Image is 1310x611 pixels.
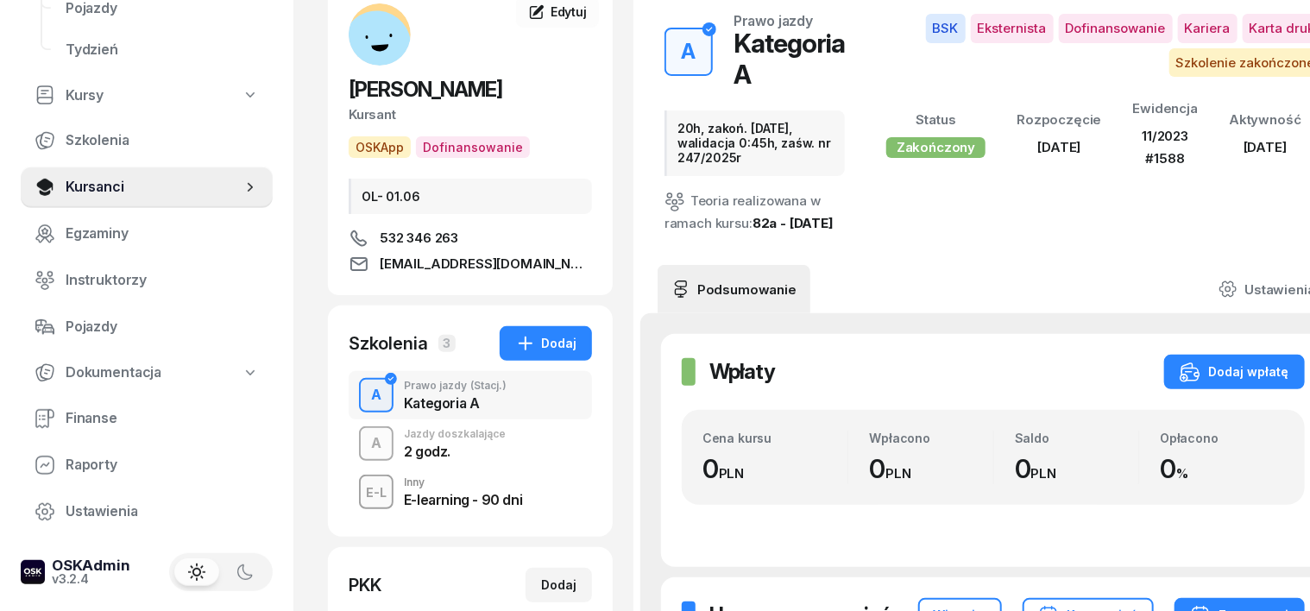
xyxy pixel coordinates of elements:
button: E-L [359,475,394,509]
span: (Stacj.) [470,381,507,391]
h2: Wpłaty [709,358,775,386]
div: E-learning - 90 dni [404,493,522,507]
div: 0 [1015,453,1138,485]
button: A [359,426,394,461]
div: 0 [869,453,992,485]
a: Podsumowanie [658,265,810,313]
div: Inny [404,477,522,488]
span: 532 346 263 [380,228,458,249]
button: AJazdy doszkalające2 godz. [349,419,592,468]
div: 11/2023 #1588 [1133,125,1199,169]
div: Wpłacono [869,431,992,445]
a: Szkolenia [21,120,273,161]
div: Prawo jazdy [734,14,813,28]
a: [EMAIL_ADDRESS][DOMAIN_NAME] [349,254,592,274]
span: Kursanci [66,176,242,198]
a: Egzaminy [21,213,273,255]
div: v3.2.4 [52,573,130,585]
a: Kursy [21,76,273,116]
div: OSKAdmin [52,558,130,573]
div: 0 [1160,453,1283,485]
span: [DATE] [1038,139,1081,155]
span: 3 [438,335,456,352]
div: Aktywność [1229,109,1301,131]
span: Tydzień [66,39,259,61]
span: Eksternista [971,14,1054,43]
div: A [364,381,388,410]
button: OSKAppDofinansowanie [349,136,530,158]
div: Dodaj [541,575,576,595]
span: Ustawienia [66,501,259,523]
a: Finanse [21,398,273,439]
span: OSKApp [349,136,411,158]
button: E-LInnyE-learning - 90 dni [349,468,592,516]
span: Dokumentacja [66,362,161,384]
button: A [664,28,713,76]
div: Rozpoczęcie [1017,109,1101,131]
div: A [675,35,703,69]
span: Pojazdy [66,316,259,338]
div: 0 [702,453,847,485]
small: PLN [1031,465,1057,482]
div: Teoria realizowana w ramach kursu: [664,190,845,235]
div: Opłacono [1160,431,1283,445]
button: A [359,378,394,413]
span: Szkolenia [66,129,259,152]
div: Kategoria A [404,396,507,410]
small: PLN [719,465,745,482]
a: Dokumentacja [21,353,273,393]
div: Status [886,109,986,131]
span: [PERSON_NAME] [349,77,502,102]
div: Dodaj wpłatę [1180,362,1289,382]
span: Dofinansowanie [416,136,530,158]
span: [EMAIL_ADDRESS][DOMAIN_NAME] [380,254,592,274]
a: Tydzień [52,29,273,71]
a: Instruktorzy [21,260,273,301]
small: % [1176,465,1188,482]
a: Raporty [21,444,273,486]
div: Saldo [1015,431,1138,445]
div: Jazdy doszkalające [404,429,506,439]
button: Dodaj [500,326,592,361]
span: Edytuj [551,4,587,19]
span: BSK [926,14,966,43]
div: Szkolenia [349,331,428,356]
img: logo-xs-dark@2x.png [21,560,45,584]
a: 532 346 263 [349,228,592,249]
div: Cena kursu [702,431,847,445]
button: Dodaj [526,568,592,602]
a: Pojazdy [21,306,273,348]
div: 2 godz. [404,444,506,458]
a: Ustawienia [21,491,273,532]
div: Zakończony [886,137,986,158]
small: PLN [885,465,911,482]
span: Instruktorzy [66,269,259,292]
div: 20h, zakoń. [DATE], walidacja 0:45h, zaśw. nr 247/2025r [664,110,845,176]
span: Kariera [1178,14,1238,43]
span: Kursy [66,85,104,107]
a: 82a - [DATE] [753,215,834,231]
div: OL- 01.06 [349,179,592,214]
div: E-L [359,482,394,503]
span: Finanse [66,407,259,430]
div: Kategoria A [734,28,845,90]
button: APrawo jazdy(Stacj.)Kategoria A [349,371,592,419]
div: A [364,429,388,458]
div: PKK [349,573,381,597]
div: Kursant [349,104,592,126]
span: Egzaminy [66,223,259,245]
div: [DATE] [1229,136,1301,159]
span: Dofinansowanie [1059,14,1173,43]
a: Kursanci [21,167,273,208]
div: Prawo jazdy [404,381,507,391]
span: Raporty [66,454,259,476]
div: Ewidencja [1133,98,1199,120]
div: Dodaj [515,333,576,354]
button: Dodaj wpłatę [1164,355,1305,389]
